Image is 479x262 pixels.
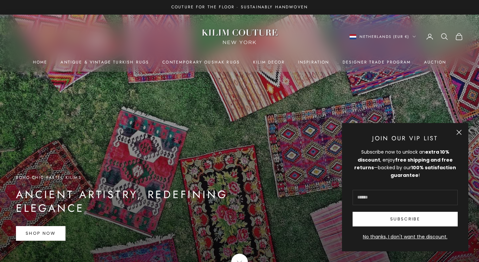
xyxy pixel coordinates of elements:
[162,59,240,65] a: Contemporary Oushak Rugs
[298,59,329,65] a: Inspiration
[342,123,468,251] newsletter-popup: Newsletter popup
[391,164,456,179] strong: 100% satisfaction guarantee
[353,134,458,143] p: Join Our VIP List
[16,174,275,181] p: Boho-Chic Pastel Kilims
[354,157,453,171] strong: free shipping and free returns
[350,34,356,39] img: Netherlands
[16,226,66,241] a: Shop Now
[343,59,411,65] a: Designer Trade Program
[16,59,463,65] nav: Primary navigation
[253,59,285,65] summary: Kilim Decor
[424,59,446,65] a: Auction
[171,4,308,11] p: Couture for the Floor · Sustainably Handwoven
[353,233,458,241] button: No thanks, I don't want the discount.
[350,33,463,41] nav: Secondary navigation
[353,148,458,179] div: Subscribe now to unlock an , enjoy —backed by our !
[61,59,149,65] a: Antique & Vintage Turkish Rugs
[350,34,416,40] button: Change country or currency
[33,59,48,65] a: Home
[16,188,275,215] p: Ancient Artistry, Redefining Elegance
[360,34,409,40] span: Netherlands (EUR €)
[353,212,458,226] button: Subscribe
[358,149,449,163] strong: extra 10% discount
